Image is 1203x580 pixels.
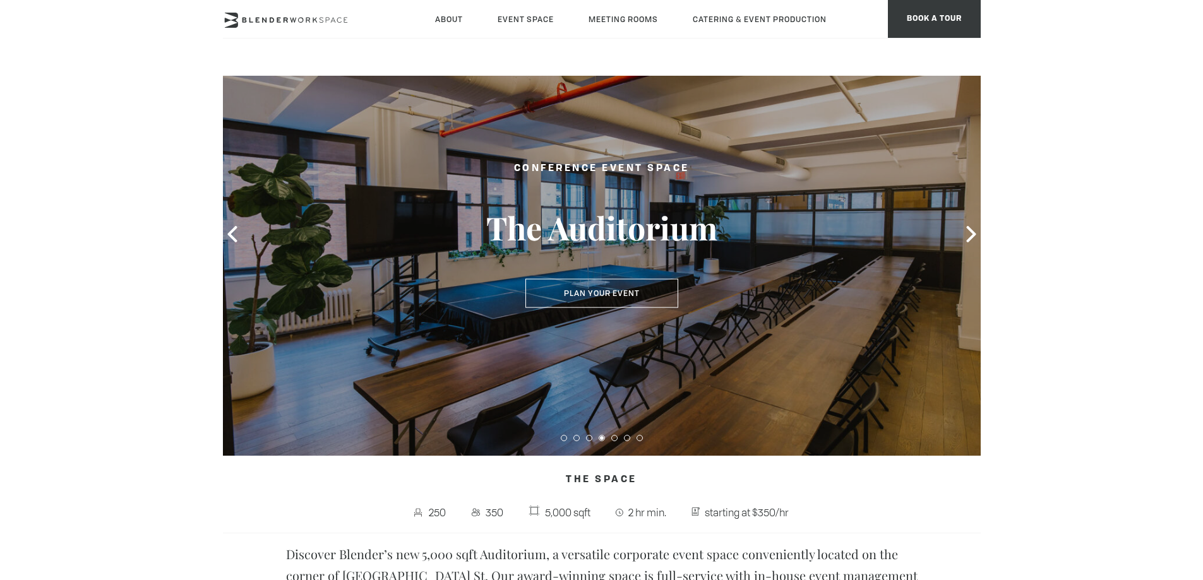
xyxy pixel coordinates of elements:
[482,502,506,523] span: 350
[542,502,594,523] span: 5,000 sqft
[976,418,1203,580] iframe: Chat Widget
[457,208,747,247] h3: The Auditorium
[457,161,747,177] h2: Conference Event Space
[223,468,981,492] h4: The Space
[426,502,450,523] span: 250
[625,502,669,523] span: 2 hr min.
[525,279,678,308] button: Plan Your Event
[702,502,792,523] span: starting at $350/hr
